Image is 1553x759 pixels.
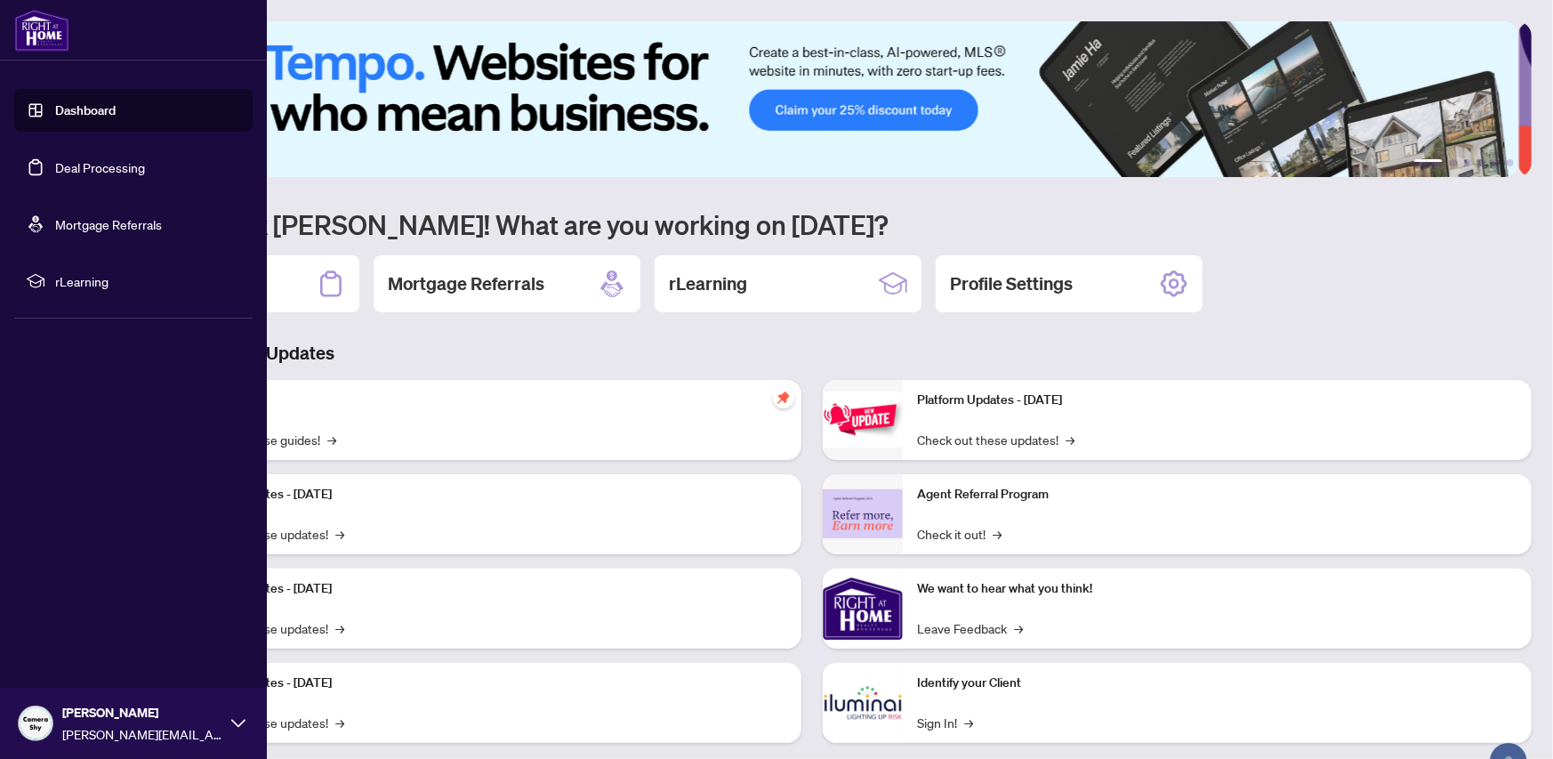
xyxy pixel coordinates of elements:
[823,392,903,448] img: Platform Updates - June 23, 2025
[917,618,1023,638] a: Leave Feedback→
[388,271,544,296] h2: Mortgage Referrals
[19,707,52,740] img: Profile Icon
[335,713,344,732] span: →
[917,579,1517,599] p: We want to hear what you think!
[917,524,1002,544] a: Check it out!→
[964,713,973,732] span: →
[773,387,794,408] span: pushpin
[917,391,1517,410] p: Platform Updates - [DATE]
[1478,159,1485,166] button: 4
[187,485,787,505] p: Platform Updates - [DATE]
[93,341,1532,366] h3: Brokerage & Industry Updates
[823,489,903,538] img: Agent Referral Program
[93,207,1532,241] h1: Welcome back [PERSON_NAME]! What are you working on [DATE]?
[1414,159,1443,166] button: 1
[1507,159,1514,166] button: 6
[55,159,145,175] a: Deal Processing
[55,102,116,118] a: Dashboard
[93,21,1518,177] img: Slide 0
[1450,159,1457,166] button: 2
[917,430,1074,449] a: Check out these updates!→
[917,485,1517,505] p: Agent Referral Program
[669,271,747,296] h2: rLearning
[1464,159,1471,166] button: 3
[917,713,973,732] a: Sign In!→
[327,430,336,449] span: →
[335,618,344,638] span: →
[823,663,903,743] img: Identify your Client
[14,9,69,52] img: logo
[62,724,222,744] span: [PERSON_NAME][EMAIL_ADDRESS][DOMAIN_NAME]
[823,569,903,649] img: We want to hear what you think!
[1482,697,1535,750] button: Open asap
[335,524,344,544] span: →
[187,579,787,599] p: Platform Updates - [DATE]
[62,703,222,723] span: [PERSON_NAME]
[950,271,1073,296] h2: Profile Settings
[55,216,162,232] a: Mortgage Referrals
[187,391,787,410] p: Self-Help
[187,674,787,693] p: Platform Updates - [DATE]
[55,271,240,291] span: rLearning
[1493,159,1500,166] button: 5
[1014,618,1023,638] span: →
[917,674,1517,693] p: Identify your Client
[993,524,1002,544] span: →
[1066,430,1074,449] span: →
